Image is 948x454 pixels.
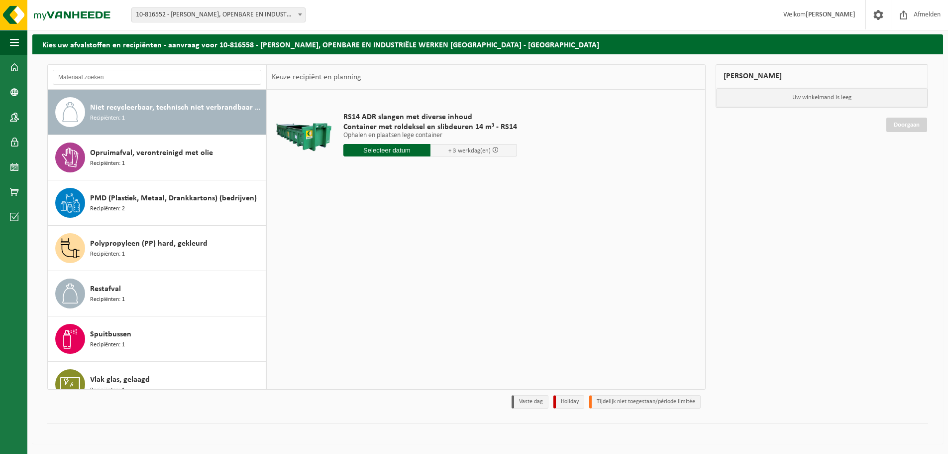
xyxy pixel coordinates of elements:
[48,316,266,362] button: Spuitbussen Recipiënten: 1
[90,192,257,204] span: PMD (Plastiek, Metaal, Drankkartons) (bedrijven)
[90,102,263,114] span: Niet recycleerbaar, technisch niet verbrandbaar afval (brandbaar)
[553,395,584,409] li: Holiday
[267,65,366,90] div: Keuze recipiënt en planning
[343,144,430,156] input: Selecteer datum
[90,147,213,159] span: Opruimafval, verontreinigd met olie
[48,362,266,407] button: Vlak glas, gelaagd Recipiënten: 1
[48,90,266,135] button: Niet recycleerbaar, technisch niet verbrandbaar afval (brandbaar) Recipiënten: 1
[90,328,131,340] span: Spuitbussen
[90,386,125,395] span: Recipiënten: 1
[90,159,125,168] span: Recipiënten: 1
[90,283,121,295] span: Restafval
[90,114,125,123] span: Recipiënten: 1
[90,295,125,304] span: Recipiënten: 1
[90,250,125,259] span: Recipiënten: 1
[48,135,266,180] button: Opruimafval, verontreinigd met olie Recipiënten: 1
[90,204,125,214] span: Recipiënten: 2
[448,148,491,154] span: + 3 werkdag(en)
[90,340,125,350] span: Recipiënten: 1
[343,112,517,122] span: RS14 ADR slangen met diverse inhoud
[343,122,517,132] span: Container met roldeksel en slibdeuren 14 m³ - RS14
[90,238,208,250] span: Polypropyleen (PP) hard, gekleurd
[32,34,943,54] h2: Kies uw afvalstoffen en recipiënten - aanvraag voor 10-816558 - [PERSON_NAME], OPENBARE EN INDUST...
[512,395,548,409] li: Vaste dag
[48,271,266,316] button: Restafval Recipiënten: 1
[589,395,701,409] li: Tijdelijk niet toegestaan/période limitée
[53,70,261,85] input: Materiaal zoeken
[716,64,929,88] div: [PERSON_NAME]
[90,374,150,386] span: Vlak glas, gelaagd
[48,180,266,226] button: PMD (Plastiek, Metaal, Drankkartons) (bedrijven) Recipiënten: 2
[132,8,305,22] span: 10-816552 - VICTOR PEETERS, OPENBARE EN INDUSTRIËLE WERKEN HERENTALS - HERENTALS
[806,11,855,18] strong: [PERSON_NAME]
[716,88,928,107] p: Uw winkelmand is leeg
[886,118,927,132] a: Doorgaan
[48,226,266,271] button: Polypropyleen (PP) hard, gekleurd Recipiënten: 1
[343,132,517,139] p: Ophalen en plaatsen lege container
[131,7,306,22] span: 10-816552 - VICTOR PEETERS, OPENBARE EN INDUSTRIËLE WERKEN HERENTALS - HERENTALS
